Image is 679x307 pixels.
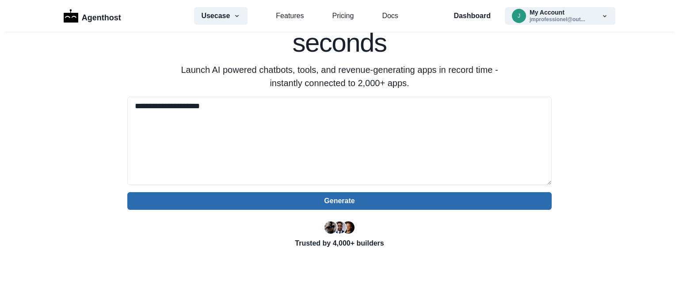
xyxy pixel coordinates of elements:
[64,8,121,24] a: LogoAgenthost
[170,63,509,90] p: Launch AI powered chatbots, tools, and revenue-generating apps in record time - instantly connect...
[127,192,552,210] button: Generate
[276,11,304,21] a: Features
[127,238,552,249] p: Trusted by 4,000+ builders
[454,11,491,21] a: Dashboard
[342,221,355,234] img: Kent Dodds
[382,11,398,21] a: Docs
[64,9,78,23] img: Logo
[333,221,346,234] img: Segun Adebayo
[505,7,615,25] button: jmprofessionel@outlook.comMy Accountjmprofessionel@out...
[82,8,121,24] p: Agenthost
[194,7,248,25] button: Usecase
[332,11,354,21] a: Pricing
[324,221,337,234] img: Ryan Florence
[127,3,552,56] h1: Turn words into amazing AI agents in seconds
